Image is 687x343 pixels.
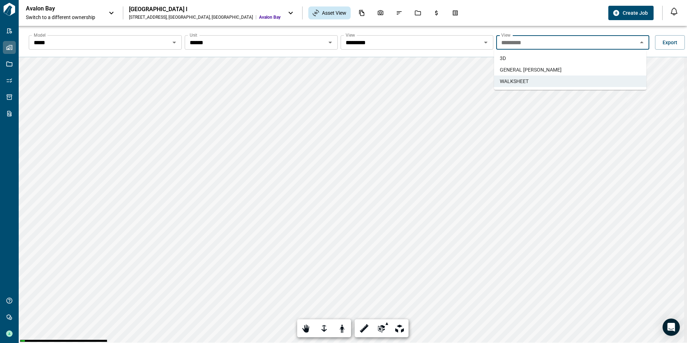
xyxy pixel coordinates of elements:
[655,35,685,50] button: Export
[663,319,680,336] div: Open Intercom Messenger
[500,55,506,62] span: 3D
[26,5,91,12] p: Avalon Bay
[354,7,369,19] div: Documents
[429,7,444,19] div: Budgets
[325,37,335,47] button: Open
[623,9,648,17] span: Create Job
[481,37,491,47] button: Open
[129,6,281,13] div: [GEOGRAPHIC_DATA] I
[373,7,388,19] div: Photos
[259,14,281,20] span: Avalon Bay
[637,37,647,47] button: Close
[663,39,677,46] span: Export
[448,7,463,19] div: Takeoff Center
[346,32,355,38] label: View
[608,6,654,20] button: Create Job
[500,66,562,73] span: GENERAL [PERSON_NAME]
[190,32,197,38] label: Unit
[129,14,253,20] div: [STREET_ADDRESS] , [GEOGRAPHIC_DATA] , [GEOGRAPHIC_DATA]
[322,9,346,17] span: Asset View
[26,14,101,21] span: Switch to a different ownership
[501,32,511,38] label: View
[392,7,407,19] div: Issues & Info
[500,78,529,85] span: WALKSHEET
[169,37,179,47] button: Open
[34,32,46,38] label: Model
[410,7,425,19] div: Jobs
[308,6,351,19] div: Asset View
[668,6,680,17] button: Open notification feed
